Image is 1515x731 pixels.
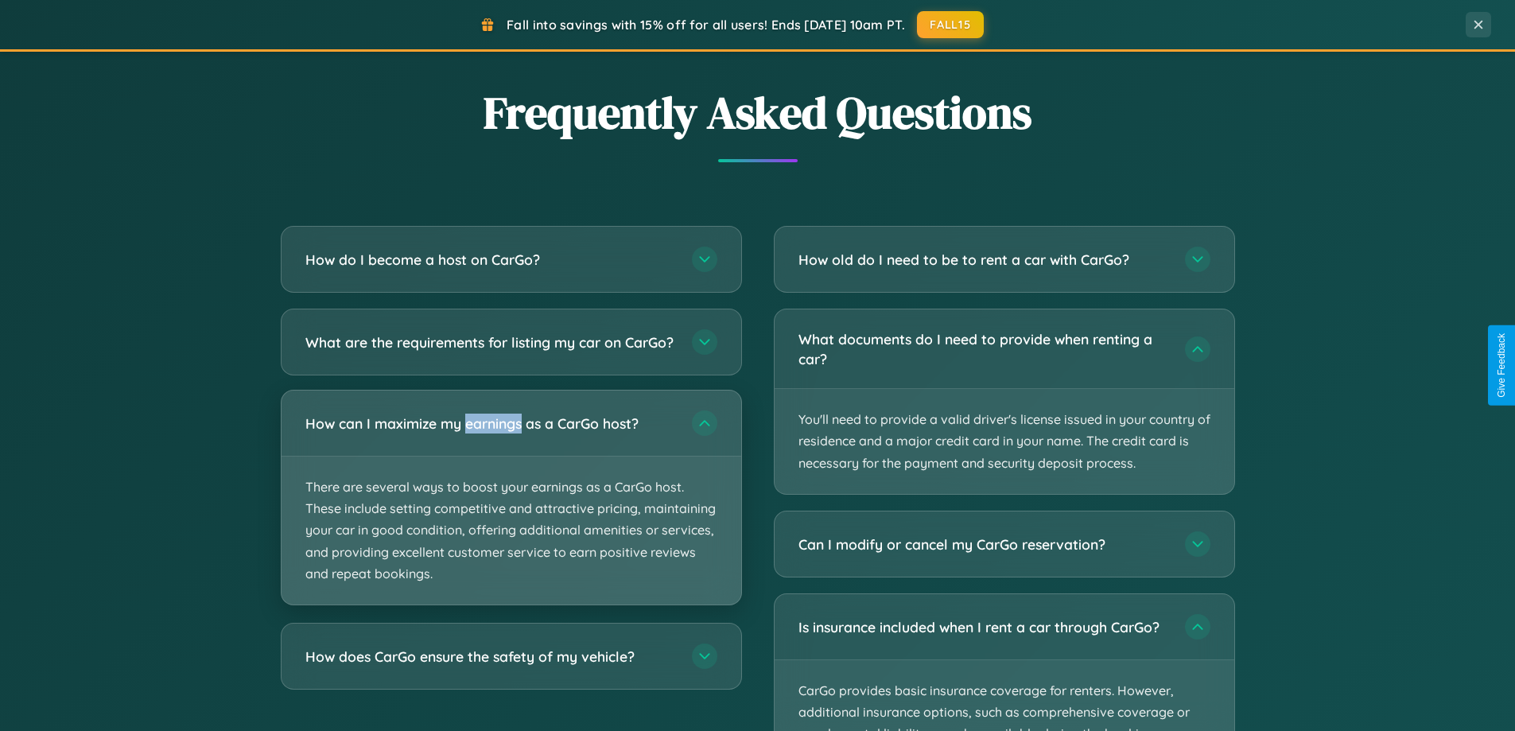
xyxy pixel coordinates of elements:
[305,647,676,667] h3: How does CarGo ensure the safety of my vehicle?
[798,329,1169,368] h3: What documents do I need to provide when renting a car?
[798,250,1169,270] h3: How old do I need to be to rent a car with CarGo?
[305,250,676,270] h3: How do I become a host on CarGo?
[917,11,984,38] button: FALL15
[775,389,1234,494] p: You'll need to provide a valid driver's license issued in your country of residence and a major c...
[305,332,676,352] h3: What are the requirements for listing my car on CarGo?
[1496,333,1507,398] div: Give Feedback
[281,82,1235,143] h2: Frequently Asked Questions
[282,457,741,605] p: There are several ways to boost your earnings as a CarGo host. These include setting competitive ...
[798,617,1169,637] h3: Is insurance included when I rent a car through CarGo?
[507,17,905,33] span: Fall into savings with 15% off for all users! Ends [DATE] 10am PT.
[798,535,1169,554] h3: Can I modify or cancel my CarGo reservation?
[305,414,676,434] h3: How can I maximize my earnings as a CarGo host?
